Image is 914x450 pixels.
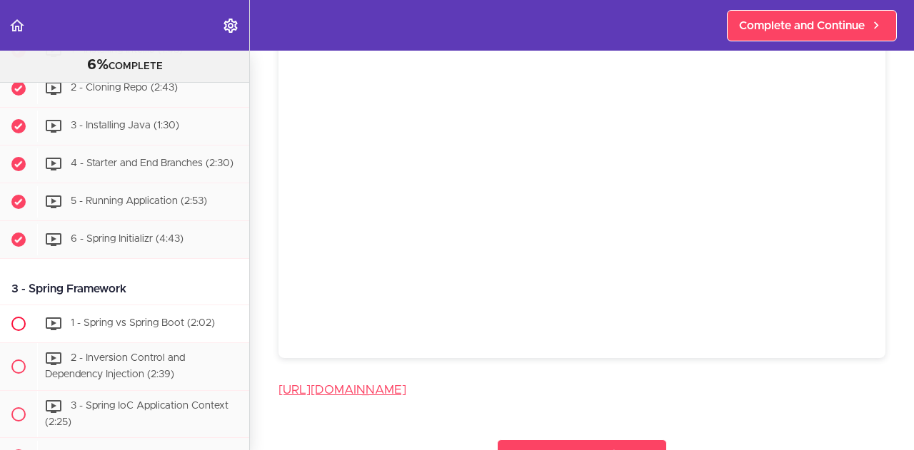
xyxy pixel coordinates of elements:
span: 1 - Spring vs Spring Boot (2:02) [71,318,215,328]
span: 6 - Spring Initializr (4:43) [71,234,184,244]
span: 4 - Starter and End Branches (2:30) [71,158,233,168]
div: COMPLETE [18,56,231,75]
svg: Settings Menu [222,17,239,34]
span: Complete and Continue [739,17,865,34]
a: [URL][DOMAIN_NAME] [278,384,406,396]
span: 3 - Spring IoC Application Context (2:25) [45,401,228,427]
a: Complete and Continue [727,10,897,41]
svg: Back to course curriculum [9,17,26,34]
span: 6% [87,58,109,72]
span: 2 - Inversion Control and Dependency Injection (2:39) [45,353,185,379]
span: 3 - Installing Java (1:30) [71,121,179,131]
span: 2 - Cloning Repo (2:43) [71,83,178,93]
span: 5 - Running Application (2:53) [71,196,207,206]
